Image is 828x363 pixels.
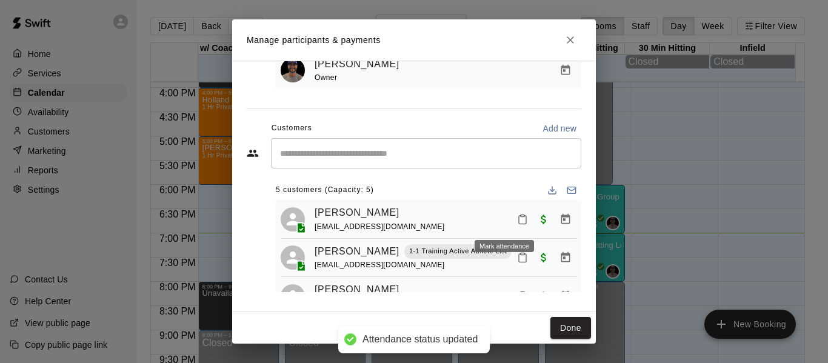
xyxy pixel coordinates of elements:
p: 1-1 Training Active Athlete List [409,246,507,256]
button: Manage bookings & payment [555,285,576,307]
div: Lele Cartagena [281,284,305,308]
a: [PERSON_NAME] [315,205,399,221]
span: [EMAIL_ADDRESS][DOMAIN_NAME] [315,222,445,231]
button: Done [550,317,591,339]
span: 5 customers (Capacity: 5) [276,181,374,200]
button: Add new [538,119,581,138]
button: Manage bookings & payment [555,208,576,230]
a: [PERSON_NAME] [315,282,399,298]
div: Gianna Tomada [281,245,305,270]
button: Mark attendance [512,209,533,230]
svg: Customers [247,147,259,159]
button: Manage bookings & payment [555,59,576,81]
p: Manage participants & payments [247,34,381,47]
span: Owner [315,73,337,82]
span: Paid with Card [533,251,555,262]
button: Mark attendance [512,286,533,307]
div: Attendance status updated [362,333,478,346]
span: Paid with Card [533,290,555,301]
span: Customers [272,119,312,138]
div: Alexandria Ledesma [281,207,305,231]
div: Start typing to search customers... [271,138,581,168]
img: Allen Quinney [281,58,305,82]
button: Mark attendance [512,247,533,268]
button: Manage bookings & payment [555,247,576,268]
button: Close [559,29,581,51]
span: [EMAIL_ADDRESS][DOMAIN_NAME] [315,261,445,269]
p: Add new [543,122,576,135]
button: Download list [543,181,562,200]
a: [PERSON_NAME] [315,244,399,259]
a: [PERSON_NAME] [315,56,399,72]
div: Mark attendance [475,240,534,252]
button: Email participants [562,181,581,200]
span: Paid with Card [533,213,555,224]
